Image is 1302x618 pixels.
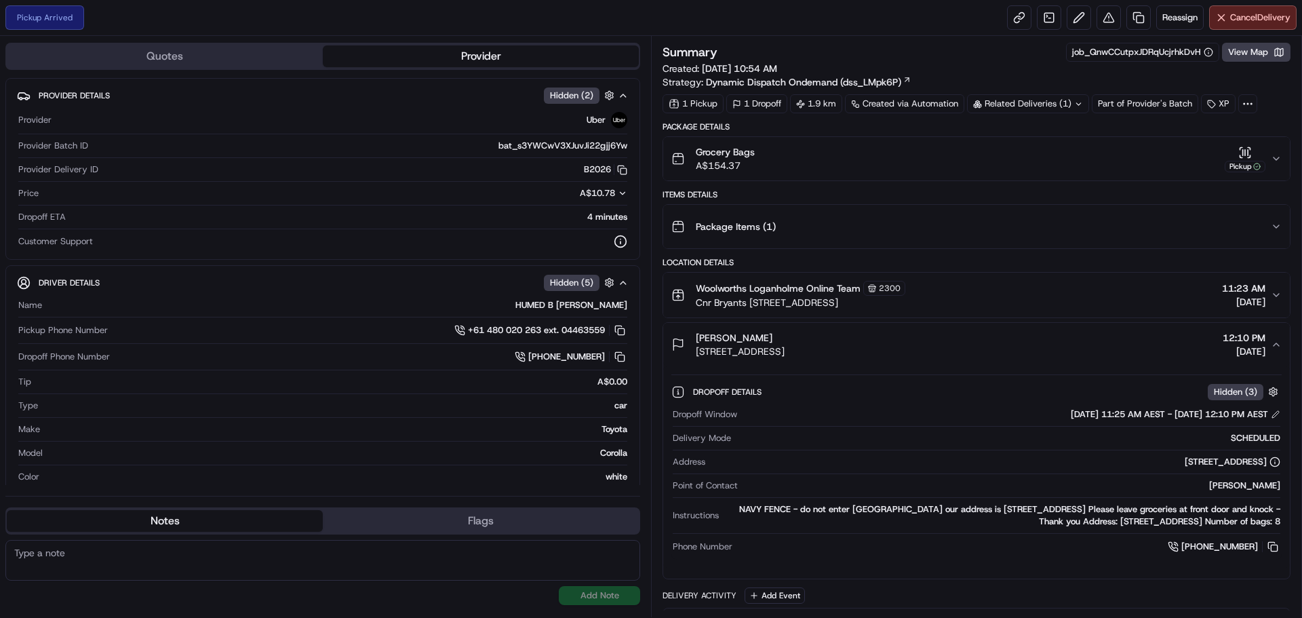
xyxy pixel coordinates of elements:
span: Dropoff Details [693,387,764,398]
div: XP [1201,94,1236,113]
span: Color [18,471,39,483]
span: A$154.37 [696,159,755,172]
span: Provider Batch ID [18,140,88,152]
button: Notes [7,510,323,532]
div: [PERSON_NAME][STREET_ADDRESS]12:10 PM[DATE] [663,366,1290,579]
div: 1.9 km [790,94,842,113]
button: Flags [323,510,639,532]
span: Instructions [673,509,719,522]
span: [PERSON_NAME] [696,331,772,345]
div: [DATE] 11:25 AM AEST - [DATE] 12:10 PM AEST [1071,408,1280,421]
a: 📗Knowledge Base [8,191,109,216]
div: Corolla [48,447,627,459]
div: Items Details [663,189,1290,200]
span: Provider Delivery ID [18,163,98,176]
button: B2026 [584,163,627,176]
a: Dynamic Dispatch Ondemand (dss_LMpk6P) [706,75,911,89]
a: [PHONE_NUMBER] [1168,539,1280,554]
span: [DATE] 10:54 AM [702,62,777,75]
div: We're available if you need us! [46,143,172,154]
button: Hidden (2) [544,87,618,104]
span: Reassign [1162,12,1198,24]
span: 11:23 AM [1222,282,1265,295]
span: [PHONE_NUMBER] [1181,541,1258,553]
span: Cnr Bryants [STREET_ADDRESS] [696,296,905,309]
span: Model [18,447,43,459]
button: job_QnwCCutpxJDRqUcjrhkDvH [1072,46,1213,58]
button: Grocery BagsA$154.37Pickup [663,137,1290,180]
span: Provider [18,114,52,126]
div: white [45,471,627,483]
div: Delivery Activity [663,590,736,601]
button: A$10.78 [508,187,627,199]
span: Customer Support [18,235,93,248]
span: Provider Details [39,90,110,101]
div: 📗 [14,198,24,209]
button: View Map [1222,43,1290,62]
span: Phone Number [673,541,732,553]
span: Hidden ( 3 ) [1214,386,1257,398]
div: Related Deliveries (1) [967,94,1089,113]
span: [PHONE_NUMBER] [528,351,605,363]
span: Package Items ( 1 ) [696,220,776,233]
div: Toyota [45,423,627,436]
span: Created: [663,62,777,75]
span: Knowledge Base [27,197,104,210]
span: Uber [587,114,606,126]
button: Provider DetailsHidden (2) [17,84,629,107]
a: Powered byPylon [96,229,164,240]
button: Pickup [1225,146,1265,172]
div: [PERSON_NAME] [743,480,1280,492]
button: Start new chat [231,134,247,150]
span: +61 480 020 263 ext. 04463559 [468,324,605,336]
img: 1736555255976-a54dd68f-1ca7-489b-9aae-adbdc363a1c4 [14,130,38,154]
span: Type [18,400,38,412]
h3: Summary [663,46,717,58]
span: Dropoff ETA [18,211,66,223]
a: [PHONE_NUMBER] [515,349,627,364]
button: Reassign [1156,5,1204,30]
div: Location Details [663,257,1290,268]
span: [STREET_ADDRESS] [696,345,785,358]
span: Dynamic Dispatch Ondemand (dss_LMpk6P) [706,75,901,89]
div: Package Details [663,121,1290,132]
button: Hidden (3) [1208,383,1282,400]
span: Tip [18,376,31,388]
span: Pickup Phone Number [18,324,108,336]
div: Pickup [1225,161,1265,172]
div: 4 minutes [71,211,627,223]
div: 1 Pickup [663,94,724,113]
span: 12:10 PM [1223,331,1265,345]
button: Woolworths Loganholme Online Team2300Cnr Bryants [STREET_ADDRESS]11:23 AM[DATE] [663,273,1290,317]
div: NAVY FENCE - do not enter [GEOGRAPHIC_DATA] our address is [STREET_ADDRESS] Please leave grocerie... [724,503,1280,528]
div: Strategy: [663,75,911,89]
button: Package Items (1) [663,205,1290,248]
button: Provider [323,45,639,67]
img: Nash [14,14,41,41]
img: uber-new-logo.jpeg [611,112,627,128]
span: API Documentation [128,197,218,210]
span: Price [18,187,39,199]
span: Point of Contact [673,480,738,492]
a: 💻API Documentation [109,191,223,216]
span: Woolworths Loganholme Online Team [696,282,861,295]
button: Driver DetailsHidden (5) [17,271,629,294]
span: Pylon [135,230,164,240]
span: Dropoff Phone Number [18,351,110,363]
div: SCHEDULED [736,432,1280,444]
div: A$0.00 [37,376,627,388]
span: Dropoff Window [673,408,737,421]
button: CancelDelivery [1209,5,1297,30]
a: Created via Automation [845,94,964,113]
span: A$10.78 [580,187,615,199]
span: [DATE] [1223,345,1265,358]
span: Name [18,299,42,311]
div: HUMED B [PERSON_NAME] [47,299,627,311]
span: [DATE] [1222,295,1265,309]
input: Clear [35,88,224,102]
div: [STREET_ADDRESS] [1185,456,1280,468]
div: 💻 [115,198,125,209]
button: [PERSON_NAME][STREET_ADDRESS]12:10 PM[DATE] [663,323,1290,366]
